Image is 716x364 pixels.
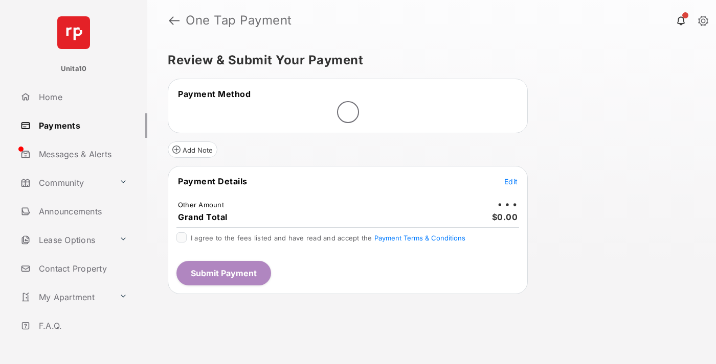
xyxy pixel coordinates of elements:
[16,256,147,281] a: Contact Property
[191,234,465,242] span: I agree to the fees listed and have read and accept the
[168,141,217,158] button: Add Note
[16,228,115,252] a: Lease Options
[16,85,147,109] a: Home
[177,200,225,209] td: Other Amount
[16,113,147,138] a: Payments
[504,176,518,186] button: Edit
[16,171,115,195] a: Community
[168,54,687,66] h5: Review & Submit Your Payment
[178,212,228,222] span: Grand Total
[16,199,147,224] a: Announcements
[16,142,147,166] a: Messages & Alerts
[186,14,292,27] strong: One Tap Payment
[57,16,90,49] img: svg+xml;base64,PHN2ZyB4bWxucz0iaHR0cDovL3d3dy53My5vcmcvMjAwMC9zdmciIHdpZHRoPSI2NCIgaGVpZ2h0PSI2NC...
[504,177,518,186] span: Edit
[374,234,465,242] button: I agree to the fees listed and have read and accept the
[492,212,518,222] span: $0.00
[178,176,248,186] span: Payment Details
[176,261,271,285] button: Submit Payment
[16,285,115,309] a: My Apartment
[16,313,147,338] a: F.A.Q.
[178,89,251,99] span: Payment Method
[61,64,87,74] p: Unita10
